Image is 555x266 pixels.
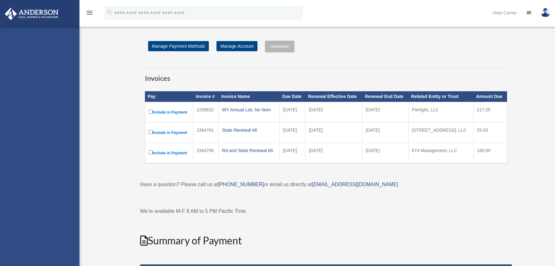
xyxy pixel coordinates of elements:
div: State Renewal MI [222,126,276,135]
a: [PHONE_NUMBER] [218,182,264,187]
i: search [106,9,113,16]
td: Pierlight, LLC [408,102,473,122]
td: 2364791 [193,122,219,143]
th: Renewal Effective Date [305,91,362,102]
td: [DATE] [305,122,362,143]
i: menu [86,9,93,17]
td: [DATE] [362,143,408,163]
a: Manage Payment Methods [148,41,209,51]
td: [STREET_ADDRESS], LLC [408,122,473,143]
td: 180.00 [473,143,507,163]
a: Manage Account [216,41,257,51]
th: Related Entity or Trust [408,91,473,102]
p: Have a question? Please call us at or email us directly at [140,180,512,189]
td: [DATE] [305,143,362,163]
p: We're available M-F 8 AM to 5 PM Pacific Time. [140,207,512,216]
div: WY Annual List, No Nom [222,105,276,114]
td: [DATE] [280,122,305,143]
td: 2339832 [193,102,219,122]
a: [EMAIL_ADDRESS][DOMAIN_NAME] [312,182,398,187]
td: [DATE] [362,122,408,143]
img: Anderson Advisors Platinum Portal [3,8,60,20]
th: Renewal End Date [362,91,408,102]
h2: Summary of Payment [140,234,512,248]
label: Include in Payment [148,108,190,116]
th: Amount Due [473,91,507,102]
td: 25.00 [473,122,507,143]
th: Due Date [280,91,305,102]
h3: Invoices [145,67,507,83]
img: User Pic [541,8,550,17]
td: 674 Management, LLC [408,143,473,163]
a: menu [86,11,93,17]
td: 2364796 [193,143,219,163]
td: 217.25 [473,102,507,122]
td: [DATE] [362,102,408,122]
td: [DATE] [280,102,305,122]
input: Include in Payment [148,150,153,154]
td: [DATE] [305,102,362,122]
th: Invoice Name [219,91,280,102]
input: Include in Payment [148,109,153,114]
th: Pay [145,91,193,102]
label: Include in Payment [148,129,190,136]
td: [DATE] [280,143,305,163]
label: Include in Payment [148,149,190,157]
th: Invoice # [193,91,219,102]
input: Include in Payment [148,130,153,134]
div: RA and State Renewal MI [222,146,276,155]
